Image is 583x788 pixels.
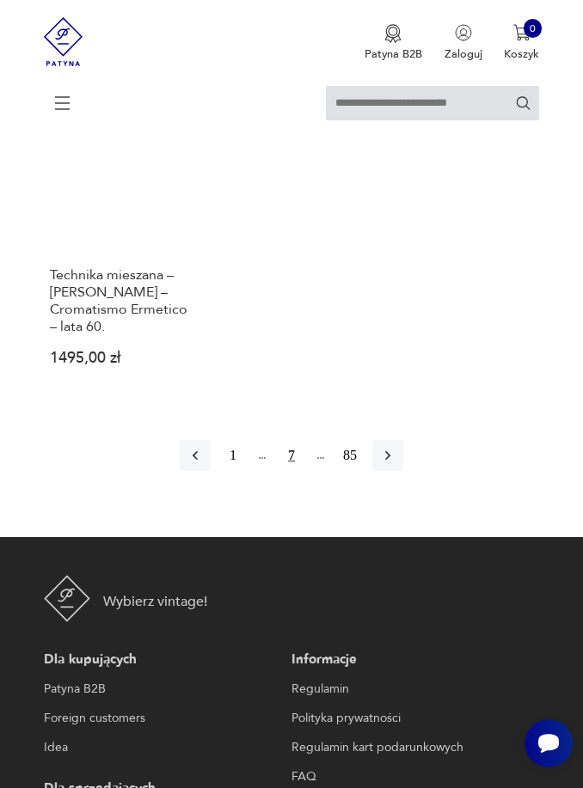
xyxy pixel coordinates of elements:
p: Zaloguj [445,46,482,62]
p: Dla kupujących [44,650,285,670]
p: 1495,00 zł [50,352,193,365]
img: Ikona medalu [384,24,402,43]
a: FAQ [291,767,532,787]
a: Regulamin [291,679,532,699]
button: 7 [276,440,307,471]
button: Szukaj [515,95,531,111]
a: Ikona medaluPatyna B2B [365,24,422,62]
a: Technika mieszana – Rosario Calì – Cromatismo Ermetico – lata 60.Technika mieszana – [PERSON_NAME... [44,100,199,392]
a: Foreign customers [44,708,285,729]
img: Patyna - sklep z meblami i dekoracjami vintage [44,575,90,621]
img: Ikona koszyka [513,24,531,41]
a: Regulamin kart podarunkowych [291,737,532,758]
a: Patyna B2B [44,679,285,699]
a: Idea [44,737,285,758]
button: 85 [334,440,365,471]
button: Patyna B2B [365,24,422,62]
button: Zaloguj [445,24,482,62]
img: Ikonka użytkownika [455,24,472,41]
p: Patyna B2B [365,46,422,62]
h3: Technika mieszana – [PERSON_NAME] – Cromatismo Ermetico – lata 60. [50,266,193,335]
p: Wybierz vintage! [103,591,207,612]
button: 1 [218,440,249,471]
div: 0 [524,19,543,38]
a: Polityka prywatności [291,708,532,729]
iframe: Smartsupp widget button [525,719,573,767]
button: 0Koszyk [504,24,539,62]
p: Informacje [291,650,532,670]
p: Koszyk [504,46,539,62]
